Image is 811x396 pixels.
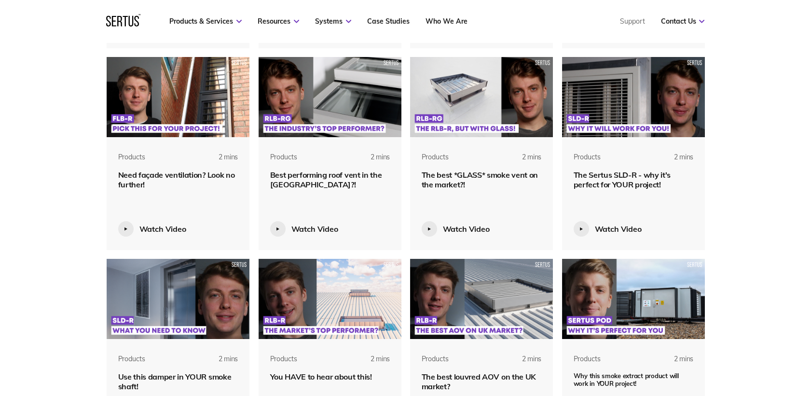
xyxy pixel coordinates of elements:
[443,224,490,234] div: Watch Video
[501,354,541,372] div: 2 mins
[139,224,186,234] div: Watch Video
[270,153,297,162] div: Products
[422,354,449,364] div: Products
[270,170,382,189] span: Best performing roof vent in the [GEOGRAPHIC_DATA]?!
[422,170,538,189] span: The best *GLASS* smoke vent on the market?!
[653,153,693,170] div: 2 mins
[198,153,238,170] div: 2 mins
[619,17,645,26] a: Support
[574,153,601,162] div: Products
[258,17,299,26] a: Resources
[270,354,297,364] div: Products
[501,153,541,170] div: 2 mins
[574,170,671,189] span: The Sertus SLD-R - why it's perfect for YOUR project!
[118,354,145,364] div: Products
[118,153,145,162] div: Products
[595,224,642,234] div: Watch Video
[118,372,232,391] span: Use this damper in YOUR smoke shaft!
[574,354,601,364] div: Products
[426,17,467,26] a: Who We Are
[422,153,449,162] div: Products
[653,354,693,372] div: 2 mins
[118,170,235,189] span: Need façade ventilation? Look no further!
[315,17,351,26] a: Systems
[169,17,242,26] a: Products & Services
[198,354,238,372] div: 2 mins
[660,17,704,26] a: Contact Us
[291,224,338,234] div: Watch Video
[574,372,679,387] span: Why this smoke extract product will work in YOUR project!
[270,372,372,382] span: You HAVE to hear about this!
[350,153,390,170] div: 2 mins
[422,372,536,391] span: The best louvred AOV on the UK market?
[367,17,410,26] a: Case Studies
[350,354,390,372] div: 2 mins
